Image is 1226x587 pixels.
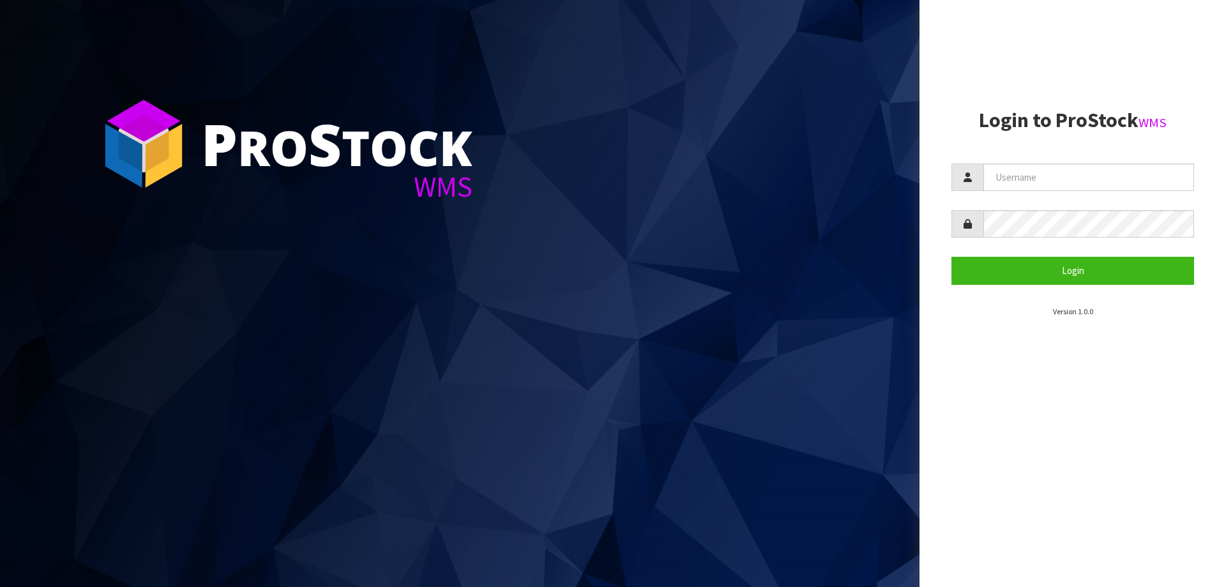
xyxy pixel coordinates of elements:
[1053,307,1093,316] small: Version 1.0.0
[983,164,1194,191] input: Username
[308,105,342,183] span: S
[951,109,1194,132] h2: Login to ProStock
[201,105,238,183] span: P
[951,257,1194,284] button: Login
[201,172,473,201] div: WMS
[1139,114,1167,131] small: WMS
[96,96,192,192] img: ProStock Cube
[201,115,473,172] div: ro tock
